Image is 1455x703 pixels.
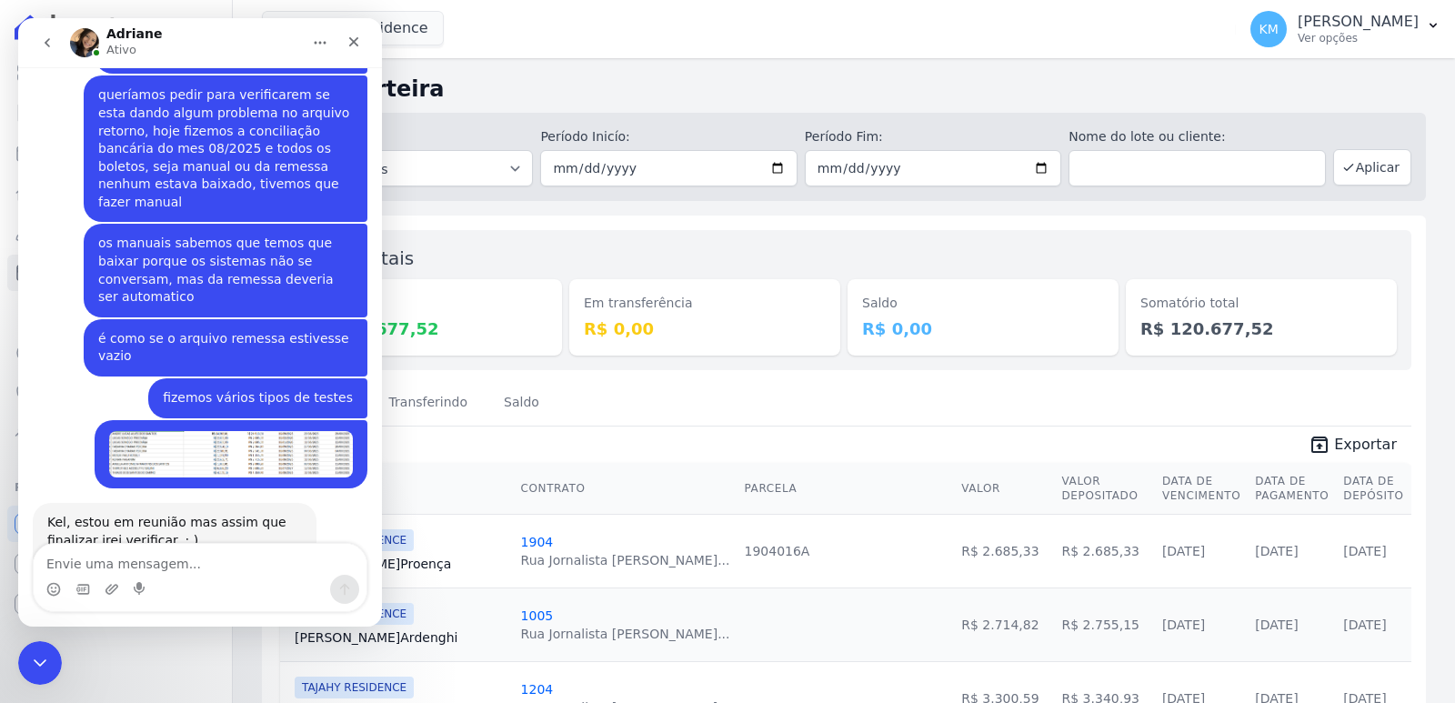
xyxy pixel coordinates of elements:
a: Clientes [7,215,225,251]
dd: R$ 0,00 [584,316,826,341]
th: Parcela [738,463,955,515]
div: Kerolayne diz… [15,301,349,360]
a: [DATE] [1343,544,1386,558]
div: os manuais sabemos que temos que baixar porque os sistemas não se conversam, mas da remessa dever... [65,206,349,298]
dd: R$ 120.677,52 [1140,316,1382,341]
p: [PERSON_NAME] [1298,13,1419,31]
th: Data de Depósito [1336,463,1410,515]
a: [DATE] [1255,618,1298,632]
a: Visão Geral [7,55,225,91]
th: Contrato [514,463,738,515]
a: Transferências [7,295,225,331]
div: Kerolayne diz… [15,360,349,402]
a: Recebíveis [7,506,225,542]
a: 1005 [521,608,554,623]
dt: Somatório total [1140,294,1382,313]
div: é como se o arquivo remessa estivesse vazio [80,312,335,347]
a: Minha Carteira [7,255,225,291]
div: Kerolayne diz… [15,57,349,206]
dd: R$ 120.677,52 [306,316,547,341]
th: Valor Depositado [1055,463,1155,515]
a: 1204 [521,682,554,697]
button: Aplicar [1333,149,1411,186]
button: Enviar uma mensagem [312,557,341,586]
div: queríamos pedir para verificarem se esta dando algum problema no arquivo retorno, hoje fizemos a ... [65,57,349,204]
div: Kel, estou em reunião mas assim que finalizar irei verificar. ; ) [15,485,298,542]
p: Ativo [88,23,118,41]
a: [DATE] [1255,544,1298,558]
a: Saldo [500,380,543,427]
div: Kerolayne diz… [15,206,349,300]
button: Tajahy Residence [262,11,444,45]
h2: Minha Carteira [262,73,1426,105]
th: Data de Vencimento [1155,463,1248,515]
a: Contratos [7,95,225,131]
iframe: Intercom live chat [18,641,62,685]
a: Crédito [7,335,225,371]
div: Adriane diz… [15,485,349,544]
button: Início [285,7,319,42]
span: TAJAHY RESIDENCE [295,677,414,698]
div: Kerolayne diz… [15,402,349,486]
a: 1904016A [745,544,810,558]
a: [DATE] [1343,618,1386,632]
div: queríamos pedir para verificarem se esta dando algum problema no arquivo retorno, hoje fizemos a ... [80,68,335,193]
label: Nome do lote ou cliente: [1069,127,1325,146]
dt: Saldo [862,294,1104,313]
a: [DATE] [1162,618,1205,632]
a: Negativação [7,375,225,411]
a: [PERSON_NAME]Proença [295,555,507,573]
button: Selecionador de Emoji [28,564,43,578]
td: R$ 2.685,33 [954,514,1054,588]
a: [PERSON_NAME]Ardenghi [295,628,507,647]
span: KM [1259,23,1278,35]
a: Transferindo [386,380,472,427]
a: unarchive Exportar [1294,434,1411,459]
td: R$ 2.755,15 [1055,588,1155,661]
span: Exportar [1334,434,1397,456]
button: Start recording [115,564,130,578]
a: Lotes [7,175,225,211]
th: Cliente [280,463,514,515]
td: R$ 2.714,82 [954,588,1054,661]
textarea: Envie uma mensagem... [15,526,348,557]
dt: Em transferência [584,294,826,313]
a: Conta Hent [7,546,225,582]
div: os manuais sabemos que temos que baixar porque os sistemas não se conversam, mas da remessa dever... [80,216,335,287]
label: Período Inicío: [540,127,797,146]
dd: R$ 0,00 [862,316,1104,341]
i: unarchive [1309,434,1330,456]
a: [DATE] [1162,544,1205,558]
div: é como se o arquivo remessa estivesse vazio [65,301,349,358]
iframe: Intercom live chat [18,18,382,627]
div: fizemos vários tipos de testes [145,371,335,389]
th: Valor [954,463,1054,515]
div: Fechar [319,7,352,40]
button: Upload do anexo [86,564,101,578]
a: Troca de Arquivos [7,415,225,451]
label: Período Fim: [805,127,1061,146]
a: 1904 [521,535,554,549]
a: Parcelas [7,135,225,171]
div: Plataformas [15,477,217,498]
button: Selecionador de GIF [57,564,72,578]
td: R$ 2.685,33 [1055,514,1155,588]
div: Rua Jornalista [PERSON_NAME]... [521,625,730,643]
th: Data de Pagamento [1248,463,1336,515]
div: Kel, estou em reunião mas assim que finalizar irei verificar. ; ) [29,496,284,531]
div: Rua Jornalista [PERSON_NAME]... [521,551,730,569]
div: fizemos vários tipos de testes [130,360,349,400]
dt: Depositado [306,294,547,313]
button: KM [PERSON_NAME] Ver opções [1236,4,1455,55]
p: Ver opções [1298,31,1419,45]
